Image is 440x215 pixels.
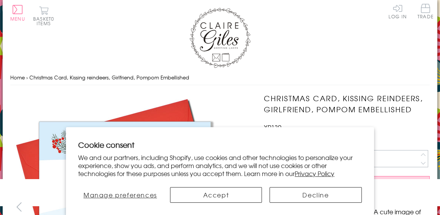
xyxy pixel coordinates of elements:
[33,6,54,26] button: Basket0 items
[295,169,334,178] a: Privacy Policy
[10,15,25,22] span: Menu
[10,74,25,81] a: Home
[418,4,434,20] a: Trade
[29,74,189,81] span: Christmas Card, Kissing reindeers, Girlfriend, Pompom Embellished
[10,5,25,21] button: Menu
[78,187,162,203] button: Manage preferences
[418,4,434,19] span: Trade
[389,4,407,19] a: Log In
[270,187,362,203] button: Decline
[37,15,54,27] span: 0 items
[26,74,28,81] span: ›
[170,187,262,203] button: Accept
[264,93,430,115] h1: Christmas Card, Kissing reindeers, Girlfriend, Pompom Embellished
[189,8,251,68] img: Claire Giles Greetings Cards
[10,70,430,86] nav: breadcrumbs
[78,139,362,150] h2: Cookie consent
[264,123,281,132] span: XP130
[78,154,362,177] p: We and our partners, including Shopify, use cookies and other technologies to personalize your ex...
[84,190,157,199] span: Manage preferences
